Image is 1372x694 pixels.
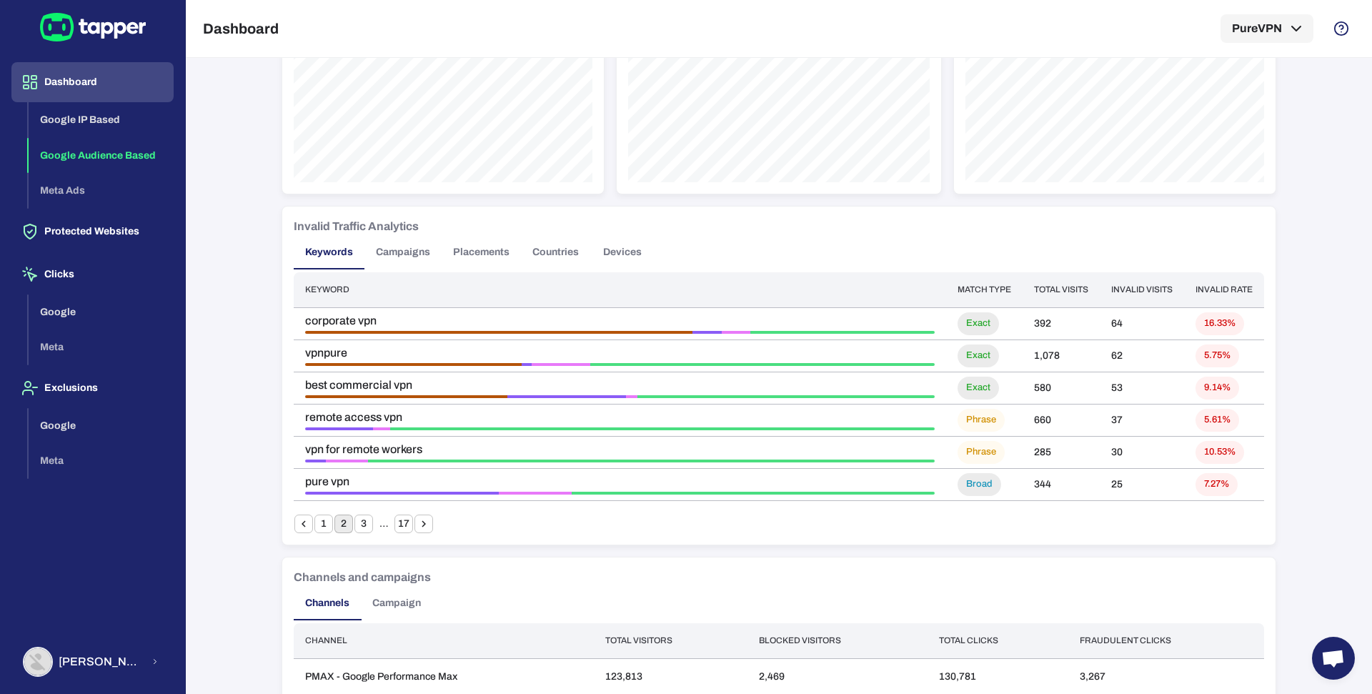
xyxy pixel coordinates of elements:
button: Google IP Based [29,102,174,138]
a: Protected Websites [11,224,174,237]
button: Go to page 1 [314,515,333,533]
div: Data Center • 1 [373,427,390,430]
h6: Channels and campaigns [294,569,431,586]
div: Threat • 19 [750,331,935,334]
div: Threat • 15 [572,492,935,495]
button: Campaign [361,586,432,620]
button: page 2 [334,515,353,533]
th: Keyword [294,272,946,307]
td: 392 [1023,307,1100,339]
a: Exclusions [11,381,174,393]
a: Dashboard [11,75,174,87]
button: Devices [590,235,655,269]
div: Data Center • 3 [722,331,751,334]
td: 30 [1100,436,1184,468]
div: Data Center • 6 [532,363,591,366]
button: Campaigns [364,235,442,269]
th: Invalid visits [1100,272,1184,307]
div: Threat • 27 [368,460,935,462]
div: … [374,517,393,530]
th: Channel [294,623,594,658]
div: Data Center • 2 [326,460,368,462]
button: Go to page 17 [394,515,413,533]
a: Google [29,418,174,430]
th: Total clicks [928,623,1068,658]
div: Ad Click Limit Exceeded • 1 [305,460,326,462]
td: 660 [1023,404,1100,436]
div: Ad Click Limit Exceeded • 3 [692,331,722,334]
span: corporate vpn [305,314,935,328]
span: Broad [958,478,1001,490]
span: 5.61% [1195,414,1239,426]
span: vpn for remote workers [305,442,935,457]
button: Google [29,408,174,444]
th: Match type [946,272,1023,307]
td: 37 [1100,404,1184,436]
td: 62 [1100,339,1184,372]
span: vpnpure [305,346,935,360]
span: 9.14% [1195,382,1239,394]
th: Blocked visitors [747,623,928,658]
span: best commercial vpn [305,378,935,392]
button: Go to previous page [294,515,313,533]
button: Go to page 3 [354,515,373,533]
div: Aborted Ad Click • 17 [305,395,507,398]
div: Aborted Ad Click • 40 [305,331,692,334]
th: Invalid rate [1184,272,1264,307]
button: Go to next page [414,515,433,533]
button: Google Audience Based [29,138,174,174]
div: Ad Click Limit Exceeded • 8 [305,492,499,495]
div: Ad Click Limit Exceeded • 1 [522,363,532,366]
button: Clicks [11,254,174,294]
a: Google IP Based [29,113,174,125]
button: Exclusions [11,368,174,408]
div: Threat • 32 [390,427,935,430]
button: Google [29,294,174,330]
h6: Invalid Traffic Analytics [294,218,419,235]
nav: pagination navigation [294,515,434,533]
div: Ad Click Limit Exceeded • 4 [305,427,373,430]
a: Clicks [11,267,174,279]
span: 7.27% [1195,478,1238,490]
td: 64 [1100,307,1184,339]
td: 580 [1023,372,1100,404]
td: 53 [1100,372,1184,404]
div: Data Center • 3 [499,492,572,495]
button: Channels [294,586,361,620]
span: Exact [958,382,999,394]
button: Keywords [294,235,364,269]
button: Dashboard [11,62,174,102]
span: Exact [958,317,999,329]
th: Total visits [1023,272,1100,307]
span: 10.53% [1195,446,1244,458]
span: 16.33% [1195,317,1244,329]
div: Threat • 25 [637,395,935,398]
span: Exact [958,350,999,362]
div: Threat • 35 [590,363,935,366]
button: PureVPN [1221,14,1313,43]
div: Data Center • 1 [626,395,638,398]
td: 344 [1023,468,1100,500]
td: 25 [1100,468,1184,500]
td: 1,078 [1023,339,1100,372]
button: Abdul Haseeb[PERSON_NAME] [PERSON_NAME] [11,641,174,683]
button: Protected Websites [11,212,174,252]
a: Google Audience Based [29,148,174,160]
span: Phrase [958,414,1005,426]
div: Open chat [1312,637,1355,680]
td: 285 [1023,436,1100,468]
th: Fraudulent clicks [1068,623,1264,658]
button: Countries [521,235,590,269]
a: Google [29,304,174,317]
span: [PERSON_NAME] [PERSON_NAME] [59,655,142,669]
h5: Dashboard [203,20,279,37]
img: Abdul Haseeb [24,648,51,675]
span: Phrase [958,446,1005,458]
div: Aborted Ad Click • 22 [305,363,522,366]
span: pure vpn [305,475,935,489]
th: Total visitors [594,623,748,658]
div: Ad Click Limit Exceeded • 10 [507,395,626,398]
button: Placements [442,235,521,269]
span: remote access vpn [305,410,935,425]
span: 5.75% [1195,350,1239,362]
